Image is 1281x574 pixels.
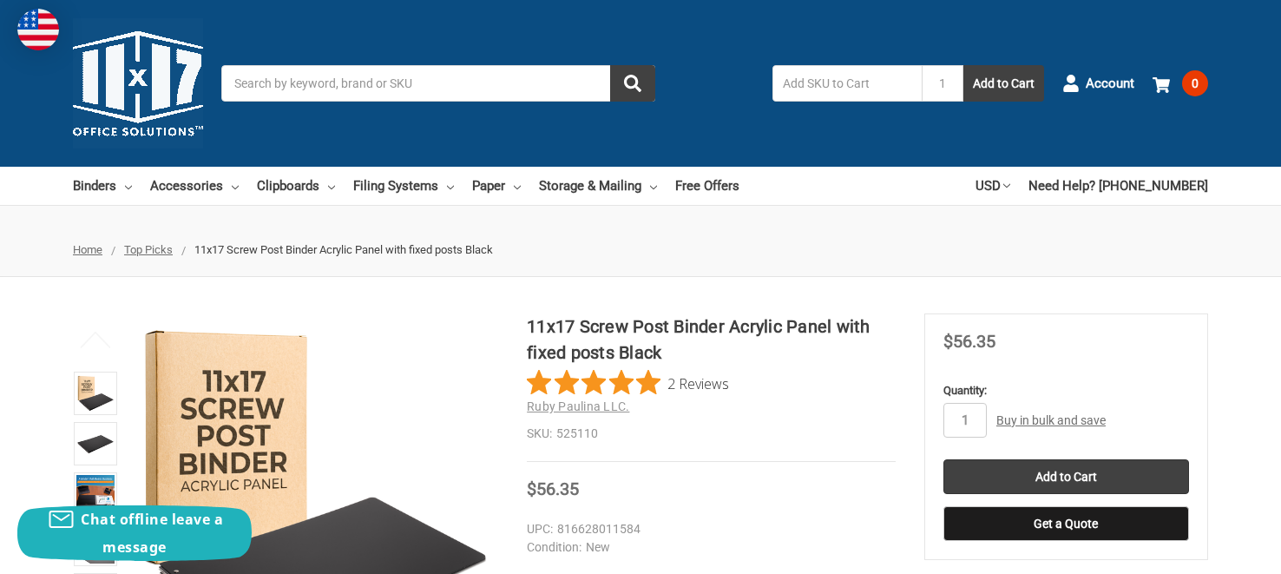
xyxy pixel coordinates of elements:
input: Add to Cart [943,459,1189,494]
a: Accessories [150,167,239,205]
img: Ruby Paulina 11x17 1" Angle-D Ring, White Acrylic Binder (515180) [76,475,115,513]
a: USD [976,167,1010,205]
a: Ruby Paulina LLC. [527,399,629,413]
span: Account [1086,74,1134,94]
span: 11x17 Screw Post Binder Acrylic Panel with fixed posts Black [194,243,493,256]
label: Quantity: [943,382,1189,399]
button: Rated 5 out of 5 stars from 2 reviews. Jump to reviews. [527,370,729,396]
span: Chat offline leave a message [81,510,223,557]
dd: New [527,538,888,557]
a: Free Offers [675,167,739,205]
dt: Condition: [527,538,581,557]
iframe: Google Customer Reviews [1138,527,1281,574]
dt: UPC: [527,520,553,538]
a: Top Picks [124,243,173,256]
img: 11x17 Screw Post Binder Acrylic Panel with fixed posts Black [76,374,115,412]
img: duty and tax information for United States [17,9,59,50]
a: Paper [472,167,521,205]
span: 0 [1182,70,1208,96]
a: Clipboards [257,167,335,205]
a: 0 [1153,61,1208,106]
a: Buy in bulk and save [996,413,1106,427]
button: Chat offline leave a message [17,505,252,561]
dd: 525110 [527,425,896,443]
button: Add to Cart [963,65,1044,102]
a: Account [1062,61,1134,106]
img: 11x17.com [73,18,203,148]
a: Need Help? [PHONE_NUMBER] [1028,167,1208,205]
button: Get a Quote [943,506,1189,541]
img: 11x17 Screw Post Binder Acrylic Panel with fixed posts Black [76,425,115,463]
a: Filing Systems [353,167,454,205]
a: Home [73,243,102,256]
span: $56.35 [943,331,995,352]
span: 2 Reviews [667,370,729,396]
button: Previous [69,322,122,357]
dd: 816628011584 [527,520,888,538]
input: Search by keyword, brand or SKU [221,65,655,102]
dt: SKU: [527,425,552,443]
a: Binders [73,167,132,205]
h1: 11x17 Screw Post Binder Acrylic Panel with fixed posts Black [527,313,896,366]
span: $56.35 [527,478,579,499]
a: Storage & Mailing [539,167,657,205]
input: Add SKU to Cart [772,65,922,102]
